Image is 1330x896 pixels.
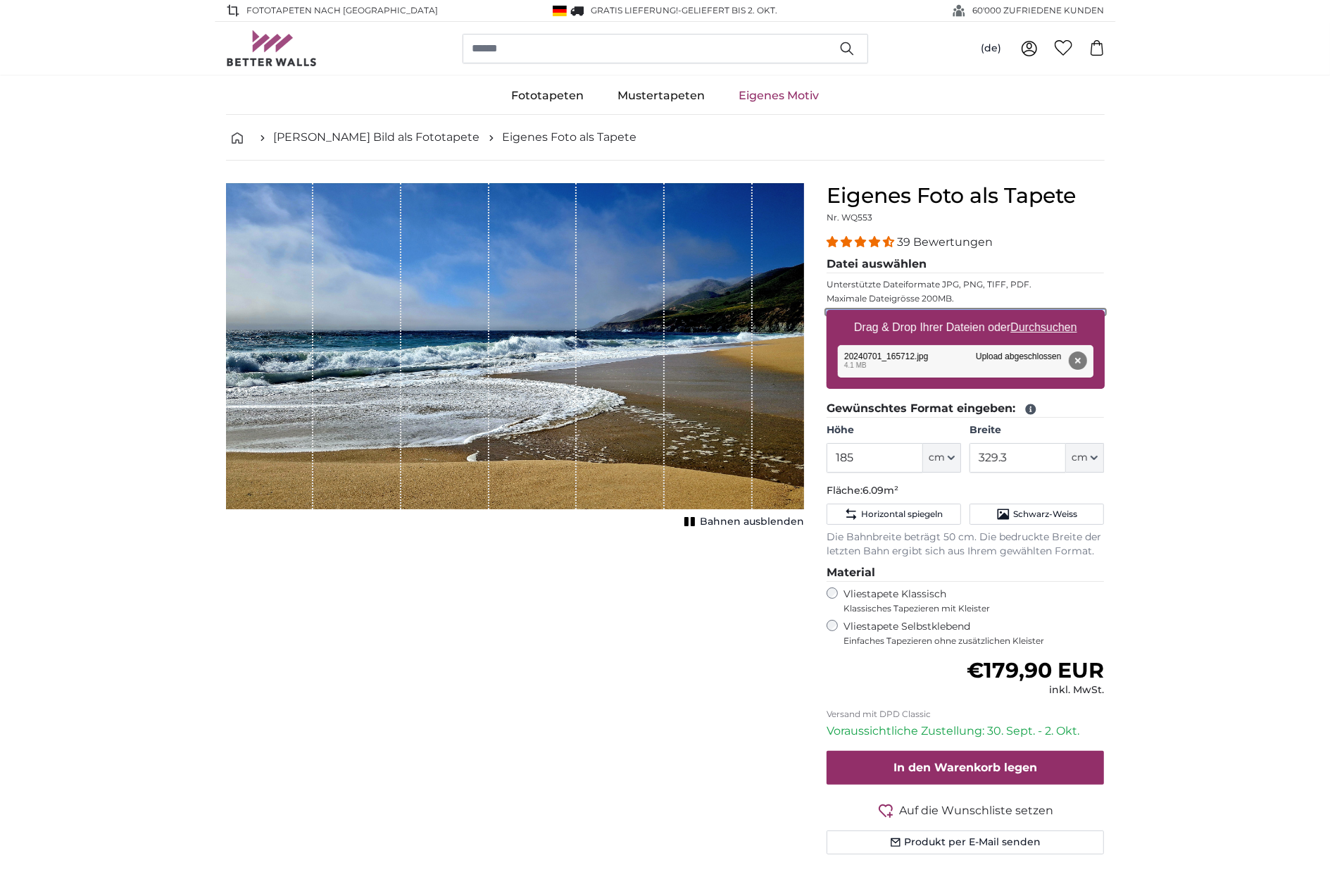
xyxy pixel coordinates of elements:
p: Fläche: [827,484,1105,498]
label: Vliestapete Klassisch [843,587,1093,614]
span: 4.36 stars [827,235,897,249]
span: Fototapeten nach [GEOGRAPHIC_DATA] [247,4,439,17]
nav: breadcrumbs [226,115,1105,161]
label: Vliestapete Selbstklebend [843,620,1105,647]
h1: Eigenes Foto als Tapete [827,183,1105,209]
p: Versand mit DPD Classic [827,709,1105,720]
a: [PERSON_NAME] Bild als Fototapete [274,129,480,146]
span: 39 Bewertungen [897,235,993,249]
span: Geliefert bis 2. Okt. [682,5,778,15]
a: Fototapeten [494,77,601,114]
span: Klassisches Tapezieren mit Kleister [843,603,1093,614]
span: 6.09m² [862,484,898,497]
span: GRATIS Lieferung! [591,5,679,15]
img: Betterwalls [226,30,318,66]
p: Unterstützte Dateiformate JPG, PNG, TIFF, PDF. [827,279,1105,290]
span: Auf die Wunschliste setzen [900,802,1054,819]
div: inkl. MwSt. [967,683,1104,697]
button: Bahnen ausblenden [680,512,804,532]
legend: Datei auswählen [827,256,1105,273]
span: €179,90 EUR [967,657,1104,683]
p: Die Bahnbreite beträgt 50 cm. Die bedruckte Breite der letzten Bahn ergibt sich aus Ihrem gewählt... [827,530,1105,559]
span: Schwarz-Weiss [1013,509,1077,520]
a: Eigenes Motiv [722,77,836,114]
button: cm [923,443,961,473]
p: Voraussichtliche Zustellung: 30. Sept. - 2. Okt. [827,723,1105,740]
button: Produkt per E-Mail senden [827,830,1105,854]
div: 1 of 1 [226,183,804,532]
u: Durchsuchen [1010,321,1077,333]
button: Schwarz-Weiss [970,504,1104,525]
a: Mustertapeten [601,77,722,114]
label: Breite [970,423,1104,437]
span: 60'000 ZUFRIEDENE KUNDEN [973,4,1105,17]
span: Bahnen ausblenden [700,515,804,529]
legend: Gewünschtes Format eingeben: [827,400,1105,418]
legend: Material [827,564,1105,582]
span: Nr. WQ553 [827,212,872,223]
span: In den Warenkorb legen [893,761,1037,774]
img: Deutschland [553,6,567,16]
button: Horizontal spiegeln [827,504,961,525]
span: Einfaches Tapezieren ohne zusätzlichen Kleister [843,635,1105,647]
label: Drag & Drop Ihrer Dateien oder [848,313,1083,342]
a: Eigenes Foto als Tapete [503,129,637,146]
span: cm [1072,451,1088,465]
label: Höhe [827,423,961,437]
span: - [679,5,778,15]
span: cm [929,451,945,465]
button: (de) [970,36,1012,61]
button: cm [1066,443,1104,473]
span: Horizontal spiegeln [861,509,943,520]
p: Maximale Dateigrösse 200MB. [827,293,1105,304]
button: Auf die Wunschliste setzen [827,802,1105,819]
button: In den Warenkorb legen [827,751,1105,785]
